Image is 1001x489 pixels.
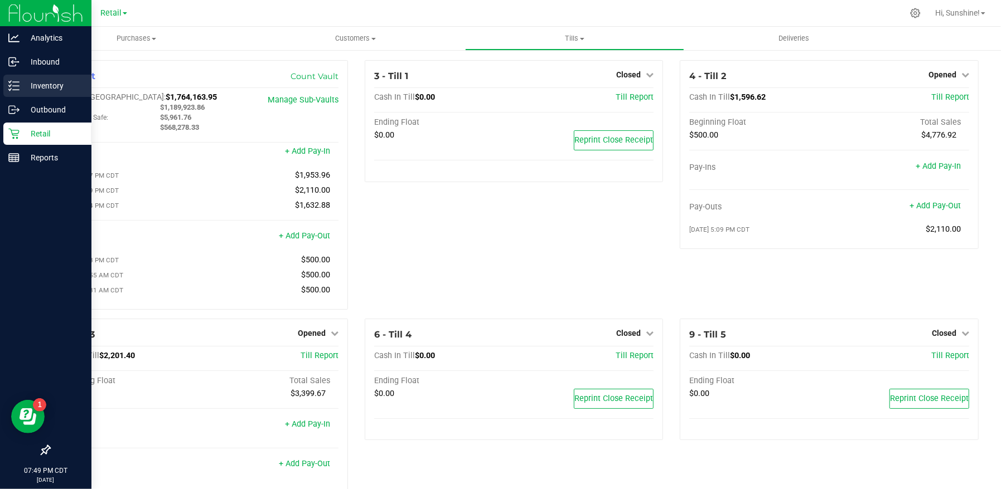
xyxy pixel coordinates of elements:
a: Tills [465,27,684,50]
div: Pay-Ins [59,148,199,158]
inline-svg: Outbound [8,104,20,115]
span: $568,278.33 [160,123,199,131]
div: Ending Float [374,376,514,386]
span: Retail [100,8,122,18]
a: Till Report [616,351,654,360]
a: + Add Pay-In [285,419,330,429]
span: Hi, Sunshine! [935,8,980,17]
span: Opened [929,70,956,79]
span: 6 - Till 4 [374,329,412,340]
span: $0.00 [689,389,709,398]
span: $500.00 [301,255,330,265]
div: Pay-Outs [59,232,199,242]
span: Reprint Close Receipt [574,135,653,145]
a: Till Report [931,92,969,102]
span: $0.00 [730,351,750,360]
p: Outbound [20,103,86,116]
span: $1,764,163.95 [166,92,217,102]
span: $0.00 [374,130,394,140]
span: 3 - Till 1 [374,71,408,81]
div: Pay-Ins [59,420,199,431]
span: $2,110.00 [295,185,330,195]
span: $2,110.00 [926,224,961,234]
p: 07:49 PM CDT [5,466,86,476]
span: $500.00 [301,285,330,295]
a: + Add Pay-Out [279,231,330,241]
span: Reprint Close Receipt [890,394,969,403]
p: Inventory [20,79,86,92]
a: + Add Pay-In [916,162,961,171]
div: Ending Float [689,376,829,386]
span: Closed [932,329,956,338]
span: $4,776.92 [921,130,956,140]
iframe: Resource center unread badge [33,398,46,412]
inline-svg: Inventory [8,80,20,91]
inline-svg: Retail [8,128,20,139]
button: Reprint Close Receipt [574,389,654,409]
span: $0.00 [415,92,435,102]
p: Analytics [20,31,86,45]
span: Cash In Till [374,92,415,102]
a: Customers [246,27,465,50]
span: Closed [616,329,641,338]
span: $500.00 [301,270,330,280]
span: $0.00 [374,389,394,398]
a: Till Report [301,351,338,360]
span: Tills [466,33,684,43]
span: Closed [616,70,641,79]
div: Pay-Ins [689,163,829,173]
div: Manage settings [908,8,922,18]
a: Manage Sub-Vaults [268,95,338,105]
span: $2,201.40 [99,351,135,360]
div: Ending Float [374,118,514,128]
span: $0.00 [415,351,435,360]
span: Deliveries [763,33,824,43]
inline-svg: Analytics [8,32,20,43]
div: Pay-Outs [689,202,829,212]
span: $1,596.62 [730,92,766,102]
a: Deliveries [684,27,903,50]
p: Inbound [20,55,86,69]
a: + Add Pay-In [285,146,330,156]
button: Reprint Close Receipt [574,130,654,150]
span: $5,961.76 [160,113,191,121]
div: Beginning Float [689,118,829,128]
span: $1,632.88 [295,201,330,210]
span: Cash In Till [689,92,730,102]
div: Total Sales [199,376,338,386]
span: Cash In [GEOGRAPHIC_DATA]: [59,92,166,102]
span: [DATE] 5:09 PM CDT [689,226,749,233]
span: $1,189,923.86 [160,103,205,111]
iframe: Resource center [11,400,45,433]
span: Purchases [27,33,246,43]
inline-svg: Inbound [8,56,20,67]
span: Opened [298,329,326,338]
a: Till Report [616,92,654,102]
button: Reprint Close Receipt [889,389,969,409]
inline-svg: Reports [8,152,20,163]
div: Pay-Outs [59,460,199,470]
a: + Add Pay-Out [279,459,330,468]
p: Reports [20,151,86,164]
span: 4 - Till 2 [689,71,726,81]
span: $500.00 [689,130,718,140]
span: Cash In Till [689,351,730,360]
span: $1,953.96 [295,170,330,180]
a: Till Report [931,351,969,360]
span: Cash In Till [374,351,415,360]
p: [DATE] [5,476,86,484]
p: Retail [20,127,86,140]
span: $3,399.67 [291,389,326,398]
span: Reprint Close Receipt [574,394,653,403]
a: Count Vault [291,71,338,81]
span: 9 - Till 5 [689,329,726,340]
div: Beginning Float [59,376,199,386]
a: Purchases [27,27,246,50]
span: Customers [246,33,465,43]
